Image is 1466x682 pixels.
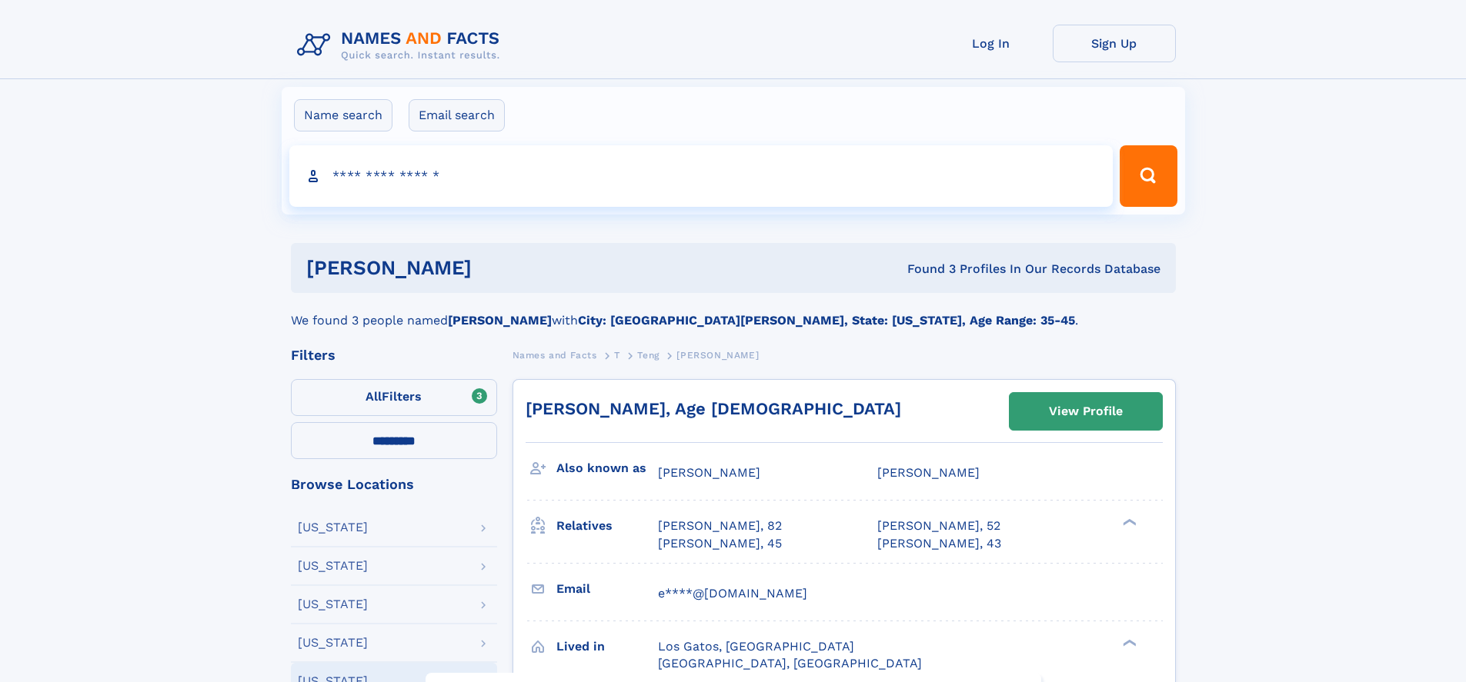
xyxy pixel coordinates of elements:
div: Found 3 Profiles In Our Records Database [690,261,1160,278]
div: Browse Locations [291,477,497,491]
div: [US_STATE] [298,598,368,610]
button: Search Button [1120,145,1177,207]
a: [PERSON_NAME], 45 [658,535,782,552]
div: [US_STATE] [298,560,368,572]
div: [US_STATE] [298,637,368,649]
h3: Relatives [556,513,658,539]
a: [PERSON_NAME], Age [DEMOGRAPHIC_DATA] [526,399,901,418]
span: [PERSON_NAME] [877,465,980,480]
b: City: [GEOGRAPHIC_DATA][PERSON_NAME], State: [US_STATE], Age Range: 35-45 [578,313,1075,328]
div: [US_STATE] [298,521,368,534]
a: [PERSON_NAME], 43 [877,535,1001,552]
h3: Also known as [556,455,658,481]
div: ❯ [1119,637,1137,647]
label: Filters [291,379,497,416]
img: Logo Names and Facts [291,25,513,66]
span: [GEOGRAPHIC_DATA], [GEOGRAPHIC_DATA] [658,656,922,670]
a: [PERSON_NAME], 82 [658,517,782,534]
a: T [614,345,620,364]
label: Name search [294,99,392,131]
div: Filters [291,348,497,362]
h3: Email [556,576,658,602]
span: Los Gatos, [GEOGRAPHIC_DATA] [658,639,854,654]
div: We found 3 people named with . [291,293,1176,330]
h3: Lived in [556,634,658,660]
span: Teng [637,350,659,361]
b: [PERSON_NAME] [448,313,552,328]
span: All [366,389,382,404]
div: View Profile [1049,394,1123,429]
a: Names and Facts [513,345,597,364]
div: ❯ [1119,517,1137,527]
a: Log In [930,25,1053,62]
a: Sign Up [1053,25,1176,62]
input: search input [289,145,1114,207]
h1: [PERSON_NAME] [306,258,690,278]
label: Email search [409,99,505,131]
a: [PERSON_NAME], 52 [877,517,1000,534]
span: T [614,350,620,361]
a: Teng [637,345,659,364]
a: View Profile [1010,393,1162,430]
span: [PERSON_NAME] [676,350,759,361]
span: [PERSON_NAME] [658,465,760,480]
